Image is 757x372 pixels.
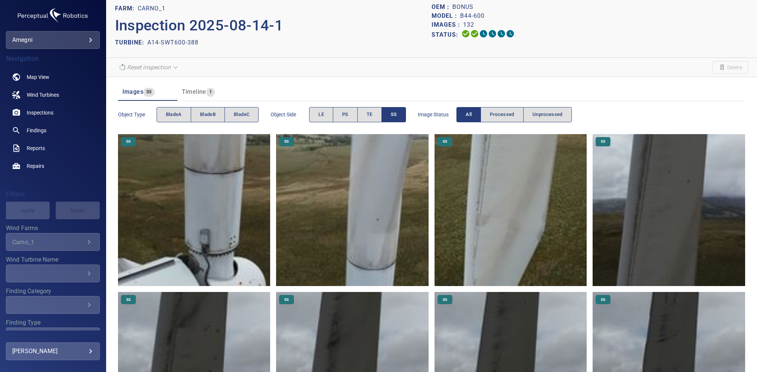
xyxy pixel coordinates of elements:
[432,20,463,29] p: Images :
[115,61,183,74] div: Unable to reset the inspection due to your user permissions
[367,110,373,119] span: TE
[271,111,309,118] span: Object Side
[122,139,135,144] span: SS
[381,107,406,122] button: SS
[596,139,610,144] span: SS
[342,110,348,119] span: PS
[115,4,138,13] p: FARM:
[432,11,460,20] p: Model :
[309,107,333,122] button: LE
[157,107,191,122] button: bladeA
[280,297,293,302] span: SS
[6,139,100,157] a: reports noActive
[418,111,456,118] span: Image Status
[391,110,397,119] span: SS
[115,61,183,74] div: Reset inspection
[506,29,515,38] svg: Classification 0%
[191,107,225,122] button: bladeB
[27,127,46,134] span: Findings
[225,107,259,122] button: bladeC
[481,107,523,122] button: Processed
[6,104,100,122] a: inspections noActive
[118,111,157,118] span: Object type
[182,88,206,95] span: Timeline
[432,3,452,11] p: OEM :
[280,139,293,144] span: SS
[463,20,474,29] p: 132
[6,328,100,345] div: Finding Type
[456,107,481,122] button: All
[318,110,324,119] span: LE
[479,29,488,38] svg: Selecting 0%
[6,68,100,86] a: map noActive
[490,110,514,119] span: Processed
[12,34,94,46] div: amegni
[16,6,90,25] img: amegni-logo
[12,239,85,246] div: Carno_1
[6,31,100,49] div: amegni
[532,110,563,119] span: Unprocessed
[6,190,100,198] h4: Filters
[452,3,473,11] p: Bonus
[27,109,53,116] span: Inspections
[523,107,572,122] button: Unprocessed
[157,107,259,122] div: objectType
[6,55,100,62] h4: Navigation
[6,288,100,294] label: Finding Category
[438,139,452,144] span: SS
[122,297,135,302] span: SS
[234,110,249,119] span: bladeC
[27,73,49,81] span: Map View
[309,107,406,122] div: objectSide
[596,297,610,302] span: SS
[6,157,100,175] a: repairs noActive
[438,297,452,302] span: SS
[115,14,432,37] p: Inspection 2025-08-14-1
[200,110,216,119] span: bladeB
[6,86,100,104] a: windturbines noActive
[712,61,748,74] span: Unable to delete the inspection due to your user permissions
[27,91,59,99] span: Wind Turbines
[147,38,199,47] p: A14-SWT600-388
[466,110,472,119] span: All
[497,29,506,38] svg: Matching 0%
[138,4,166,13] p: Carno_1
[12,345,94,357] div: [PERSON_NAME]
[461,29,470,38] svg: Uploading 100%
[456,107,572,122] div: imageStatus
[27,145,45,152] span: Reports
[488,29,497,38] svg: ML Processing 0%
[6,320,100,326] label: Finding Type
[333,107,358,122] button: PS
[6,296,100,314] div: Finding Category
[127,64,171,71] em: Reset inspection
[115,38,147,47] p: TURBINE:
[6,225,100,231] label: Wind Farms
[470,29,479,38] svg: Data Formatted 100%
[432,29,461,40] p: Status:
[143,88,155,96] span: 33
[460,11,485,20] p: B44-600
[206,88,215,96] span: 1
[357,107,382,122] button: TE
[6,122,100,139] a: findings noActive
[27,162,44,170] span: Repairs
[6,257,100,263] label: Wind Turbine Name
[6,233,100,251] div: Wind Farms
[122,88,143,95] span: Images
[6,265,100,282] div: Wind Turbine Name
[166,110,182,119] span: bladeA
